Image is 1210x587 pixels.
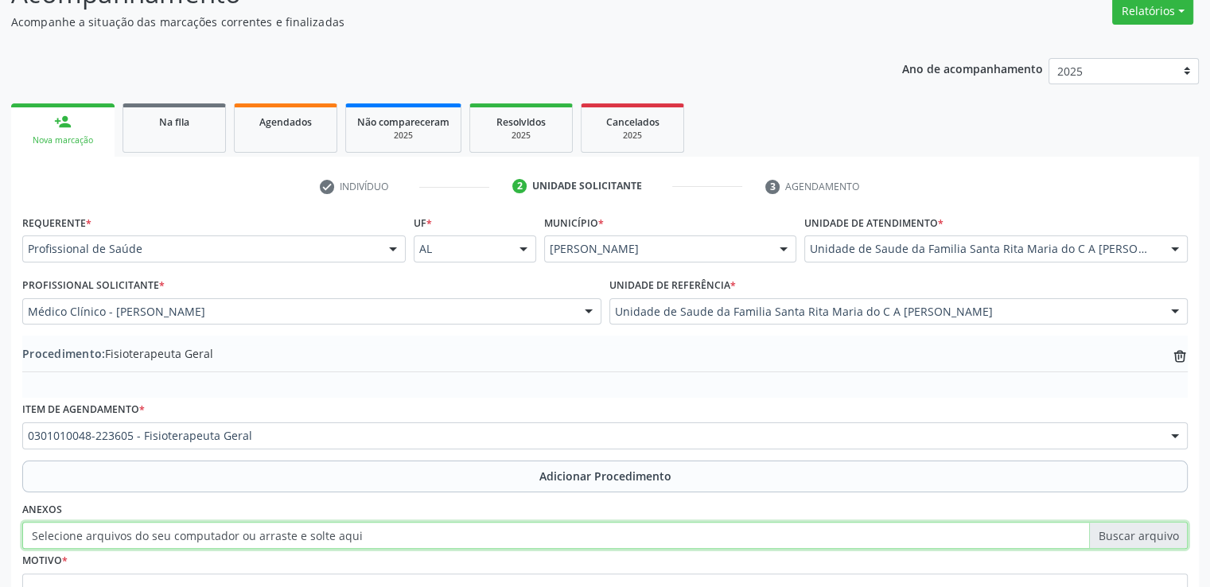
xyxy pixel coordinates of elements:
span: Agendados [259,115,312,129]
span: Resolvidos [496,115,546,129]
span: Profissional de Saúde [28,241,373,257]
span: 0301010048-223605 - Fisioterapeuta Geral [28,428,1155,444]
span: Unidade de Saude da Familia Santa Rita Maria do C A [PERSON_NAME] [615,304,1156,320]
span: Não compareceram [357,115,449,129]
span: Cancelados [606,115,659,129]
label: Profissional Solicitante [22,274,165,298]
div: 2025 [357,130,449,142]
span: Procedimento: [22,346,105,361]
div: person_add [54,113,72,130]
div: 2025 [481,130,561,142]
label: Requerente [22,211,91,235]
label: Motivo [22,549,68,573]
label: Anexos [22,498,62,523]
div: Nova marcação [22,134,103,146]
label: UF [414,211,432,235]
div: 2025 [593,130,672,142]
span: Unidade de Saude da Familia Santa Rita Maria do C A [PERSON_NAME] [810,241,1155,257]
span: Adicionar Procedimento [539,468,671,484]
label: Unidade de atendimento [804,211,943,235]
p: Ano de acompanhamento [902,58,1043,78]
p: Acompanhe a situação das marcações correntes e finalizadas [11,14,842,30]
span: Médico Clínico - [PERSON_NAME] [28,304,569,320]
label: Unidade de referência [609,274,736,298]
label: Município [544,211,604,235]
button: Adicionar Procedimento [22,461,1188,492]
div: Unidade solicitante [532,179,642,193]
label: Item de agendamento [22,398,145,422]
span: Fisioterapeuta Geral [22,345,213,362]
span: Na fila [159,115,189,129]
span: AL [419,241,504,257]
div: 2 [512,179,527,193]
span: [PERSON_NAME] [550,241,765,257]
